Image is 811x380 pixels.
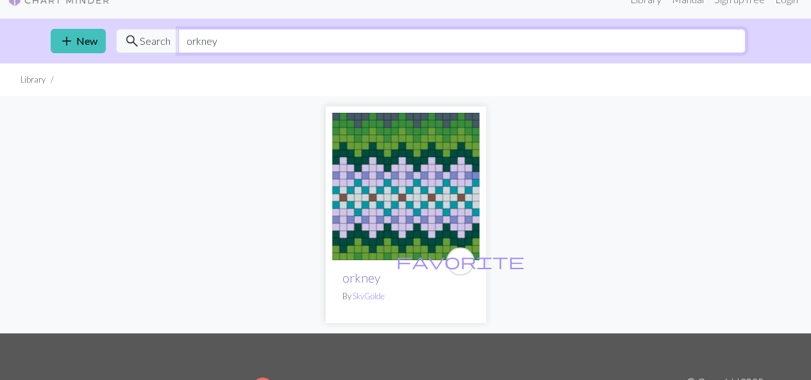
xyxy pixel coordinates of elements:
[396,251,524,271] span: favorite
[332,113,480,260] img: orkney
[51,29,106,53] a: New
[59,32,74,50] span: add
[332,179,480,191] a: orkney
[353,291,385,301] a: SkyGolde
[140,33,171,49] span: Search
[124,32,140,50] span: search
[342,270,380,285] a: orkney
[446,247,474,276] button: favourite
[21,74,46,86] li: Library
[396,249,524,274] i: favourite
[342,290,469,302] p: By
